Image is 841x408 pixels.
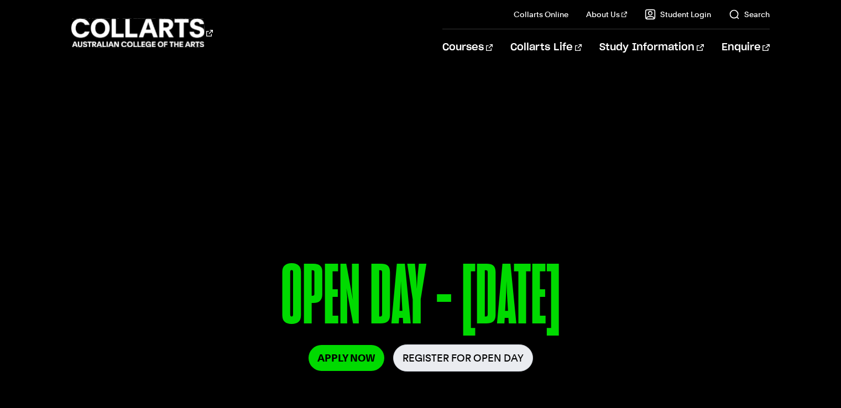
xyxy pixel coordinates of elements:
[586,9,627,20] a: About Us
[510,29,582,66] a: Collarts Life
[645,9,711,20] a: Student Login
[514,9,568,20] a: Collarts Online
[599,29,703,66] a: Study Information
[309,345,384,371] a: Apply Now
[94,253,747,344] p: OPEN DAY - [DATE]
[393,344,533,372] a: Register for Open Day
[722,29,770,66] a: Enquire
[729,9,770,20] a: Search
[442,29,493,66] a: Courses
[71,17,213,49] div: Go to homepage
